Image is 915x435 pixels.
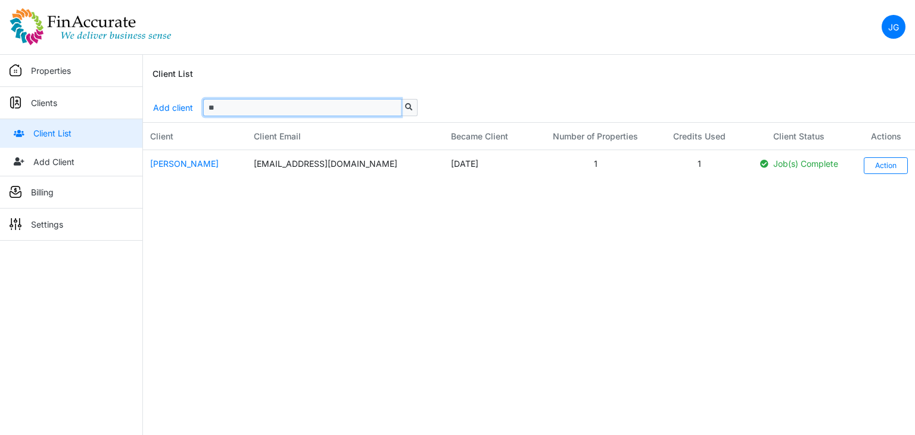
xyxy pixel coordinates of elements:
[882,15,905,39] a: JG
[533,123,658,150] th: Number of Properties
[10,218,21,230] img: sidemenu_settings.png
[152,69,193,79] h6: Client List
[31,186,54,198] p: Billing
[247,123,444,150] th: Client Email
[888,21,899,33] p: JG
[10,186,21,198] img: sidemenu_billing.png
[10,97,21,108] img: sidemenu_client.png
[658,123,741,150] th: Credits Used
[857,123,915,150] th: Actions
[31,218,63,231] p: Settings
[444,150,533,187] td: [DATE]
[533,150,658,187] td: 1
[31,64,71,77] p: Properties
[203,99,401,116] input: Sizing example input
[864,157,908,174] a: Action
[10,8,172,46] img: spp logo
[152,97,194,118] a: Add client
[150,159,219,169] a: [PERSON_NAME]
[247,150,444,187] td: [EMAIL_ADDRESS][DOMAIN_NAME]
[143,123,247,150] th: Client
[741,123,857,150] th: Client Status
[658,150,741,187] td: 1
[10,64,21,76] img: sidemenu_properties.png
[444,123,533,150] th: Became Client
[31,97,57,109] p: Clients
[748,157,849,170] p: Job(s) Complete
